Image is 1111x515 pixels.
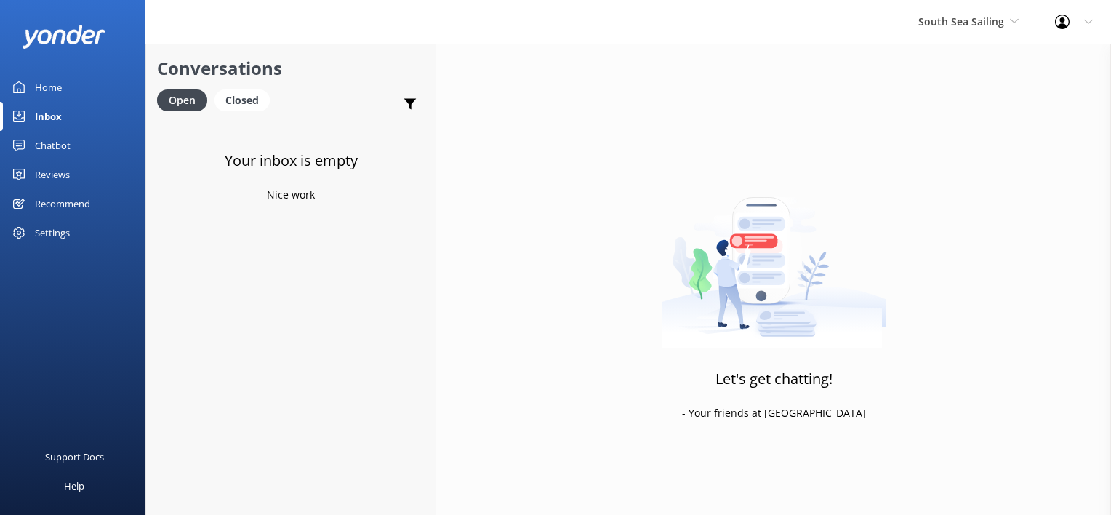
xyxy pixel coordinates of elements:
span: South Sea Sailing [918,15,1004,28]
div: Inbox [35,102,62,131]
a: Closed [214,92,277,108]
img: yonder-white-logo.png [22,25,105,49]
div: Reviews [35,160,70,189]
a: Open [157,92,214,108]
div: Chatbot [35,131,71,160]
h2: Conversations [157,55,425,82]
h3: Your inbox is empty [225,149,358,172]
div: Support Docs [45,442,104,471]
h3: Let's get chatting! [715,367,833,391]
div: Open [157,89,207,111]
div: Settings [35,218,70,247]
div: Closed [214,89,270,111]
img: artwork of a man stealing a conversation from at giant smartphone [662,167,886,348]
p: - Your friends at [GEOGRAPHIC_DATA] [682,405,866,421]
p: Nice work [267,187,315,203]
div: Recommend [35,189,90,218]
div: Home [35,73,62,102]
div: Help [64,471,84,500]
